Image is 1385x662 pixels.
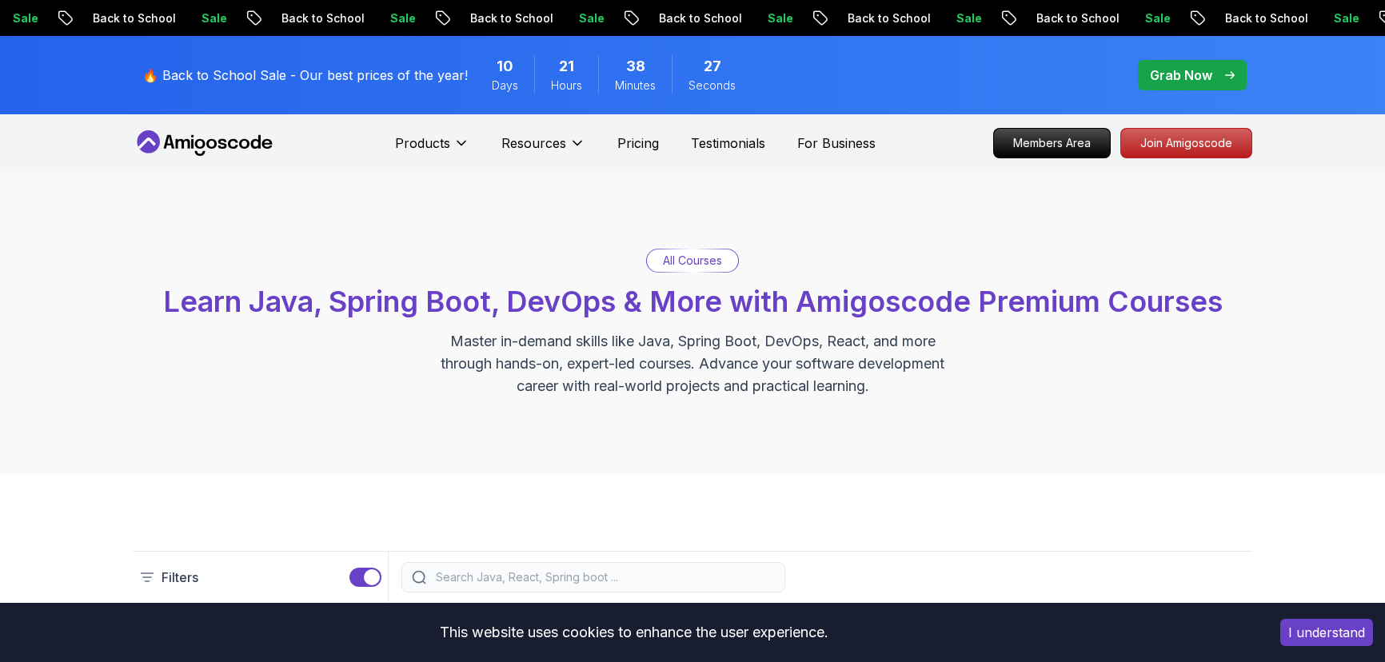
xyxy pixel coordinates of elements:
[12,615,1256,650] div: This website uses cookies to enhance the user experience.
[626,55,645,78] span: 38 Minutes
[424,330,961,397] p: Master in-demand skills like Java, Spring Boot, DevOps, React, and more through hands-on, expert-...
[1280,619,1373,646] button: Accept cookies
[697,10,748,26] p: Sale
[163,284,1223,319] span: Learn Java, Spring Boot, DevOps & More with Amigoscode Premium Courses
[509,10,560,26] p: Sale
[400,10,509,26] p: Back to School
[689,78,736,94] span: Seconds
[559,55,574,78] span: 21 Hours
[211,10,320,26] p: Back to School
[162,568,198,587] p: Filters
[501,134,566,153] p: Resources
[395,134,469,165] button: Products
[1121,129,1251,158] p: Join Amigoscode
[497,55,513,78] span: 10 Days
[501,134,585,165] button: Resources
[551,78,582,94] span: Hours
[617,134,659,153] a: Pricing
[615,78,656,94] span: Minutes
[886,10,937,26] p: Sale
[395,134,450,153] p: Products
[131,10,182,26] p: Sale
[1075,10,1126,26] p: Sale
[433,569,775,585] input: Search Java, React, Spring boot ...
[777,10,886,26] p: Back to School
[1150,66,1212,85] p: Grab Now
[320,10,371,26] p: Sale
[797,134,876,153] a: For Business
[589,10,697,26] p: Back to School
[993,128,1111,158] a: Members Area
[994,129,1110,158] p: Members Area
[1263,10,1315,26] p: Sale
[704,55,721,78] span: 27 Seconds
[1120,128,1252,158] a: Join Amigoscode
[1155,10,1263,26] p: Back to School
[492,78,518,94] span: Days
[22,10,131,26] p: Back to School
[691,134,765,153] a: Testimonials
[663,253,722,269] p: All Courses
[966,10,1075,26] p: Back to School
[142,66,468,85] p: 🔥 Back to School Sale - Our best prices of the year!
